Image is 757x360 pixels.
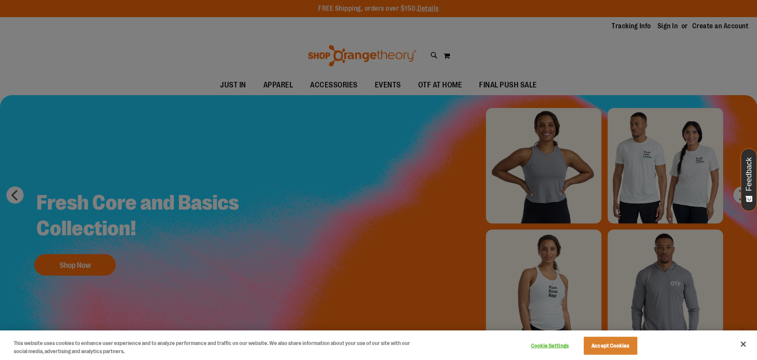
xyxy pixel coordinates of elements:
button: Accept Cookies [584,337,637,355]
div: This website uses cookies to enhance user experience and to analyze performance and traffic on ou... [14,339,416,356]
button: Cookie Settings [523,337,577,354]
button: Close [734,335,753,354]
span: Feedback [745,157,753,191]
button: Feedback - Show survey [741,148,757,211]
